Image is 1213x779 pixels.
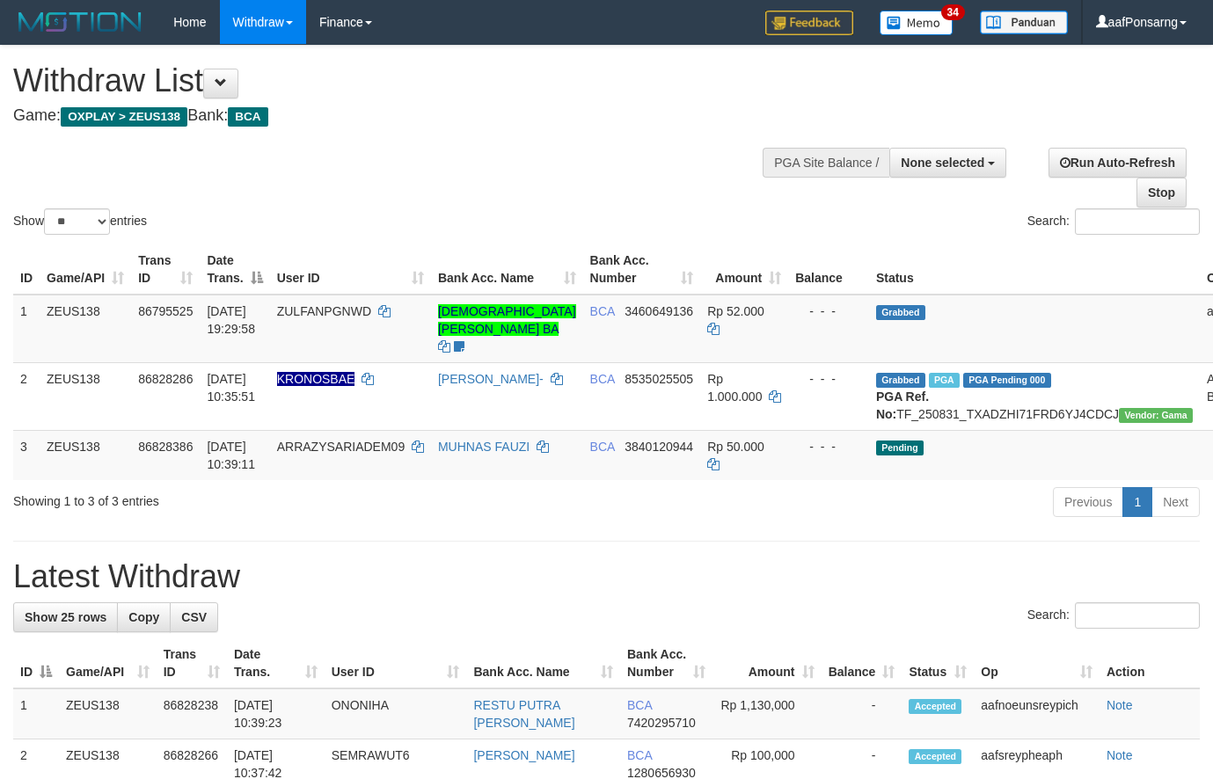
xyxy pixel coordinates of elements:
span: Copy 7420295710 to clipboard [627,716,696,730]
a: Stop [1136,178,1187,207]
a: Note [1107,748,1133,762]
span: Copy 3840120944 to clipboard [625,440,693,454]
img: Button%20Memo.svg [880,11,954,35]
a: Show 25 rows [13,602,118,632]
th: Action [1100,638,1200,688]
a: Note [1107,698,1133,712]
label: Show entries [13,208,147,235]
span: Grabbed [876,373,925,388]
span: [DATE] 10:35:51 [207,372,255,404]
div: - - - [795,370,862,388]
span: BCA [627,698,652,712]
span: 86795525 [138,304,193,318]
span: Copy 3460649136 to clipboard [625,304,693,318]
th: ID [13,244,40,295]
span: Rp 52.000 [707,304,764,318]
th: User ID: activate to sort column ascending [270,244,431,295]
th: Trans ID: activate to sort column ascending [131,244,200,295]
h1: Latest Withdraw [13,559,1200,594]
img: panduan.png [980,11,1068,34]
input: Search: [1075,602,1200,629]
span: Copy 8535025505 to clipboard [625,372,693,386]
a: Run Auto-Refresh [1049,148,1187,178]
label: Search: [1027,602,1200,629]
td: - [822,688,902,739]
label: Search: [1027,208,1200,235]
th: Amount: activate to sort column ascending [700,244,788,295]
span: 86828386 [138,440,193,454]
td: 86828238 [157,688,227,739]
a: [DEMOGRAPHIC_DATA][PERSON_NAME] BA [438,304,576,336]
span: BCA [590,372,615,386]
a: CSV [170,602,218,632]
div: - - - [795,302,862,320]
img: MOTION_logo.png [13,9,147,35]
span: Accepted [909,699,961,714]
span: ZULFANPGNWD [277,304,371,318]
th: User ID: activate to sort column ascending [325,638,467,688]
th: Bank Acc. Name: activate to sort column ascending [466,638,620,688]
span: Rp 50.000 [707,440,764,454]
th: Amount: activate to sort column ascending [712,638,821,688]
a: Copy [117,602,171,632]
th: Game/API: activate to sort column ascending [40,244,131,295]
span: None selected [901,156,984,170]
input: Search: [1075,208,1200,235]
th: Bank Acc. Number: activate to sort column ascending [620,638,712,688]
td: TF_250831_TXADZHI71FRD6YJ4CDCJ [869,362,1200,430]
span: Show 25 rows [25,610,106,624]
span: BCA [590,304,615,318]
td: 3 [13,430,40,480]
span: OXPLAY > ZEUS138 [61,107,187,127]
th: Date Trans.: activate to sort column descending [200,244,269,295]
div: Showing 1 to 3 of 3 entries [13,485,493,510]
th: Bank Acc. Number: activate to sort column ascending [583,244,701,295]
th: Bank Acc. Name: activate to sort column ascending [431,244,583,295]
td: 1 [13,295,40,363]
a: [PERSON_NAME] [473,748,574,762]
td: Rp 1,130,000 [712,688,821,739]
span: Accepted [909,749,961,764]
a: [PERSON_NAME]- [438,372,544,386]
span: Marked by aafnoeunsreypich [929,373,960,388]
th: Game/API: activate to sort column ascending [59,638,157,688]
span: 86828286 [138,372,193,386]
td: ONONIHA [325,688,467,739]
th: Status [869,244,1200,295]
td: 2 [13,362,40,430]
select: Showentries [44,208,110,235]
div: PGA Site Balance / [763,148,889,178]
span: [DATE] 10:39:11 [207,440,255,471]
span: BCA [627,748,652,762]
span: Vendor URL: https://trx31.1velocity.biz [1119,408,1193,423]
a: 1 [1122,487,1152,517]
span: Grabbed [876,305,925,320]
span: [DATE] 19:29:58 [207,304,255,336]
a: RESTU PUTRA [PERSON_NAME] [473,698,574,730]
img: Feedback.jpg [765,11,853,35]
span: Pending [876,440,924,455]
h1: Withdraw List [13,63,791,98]
span: Rp 1.000.000 [707,372,762,404]
span: BCA [590,440,615,454]
th: Date Trans.: activate to sort column ascending [227,638,325,688]
td: 1 [13,688,59,739]
th: Trans ID: activate to sort column ascending [157,638,227,688]
td: ZEUS138 [40,295,131,363]
span: PGA Pending [963,373,1051,388]
td: ZEUS138 [40,430,131,480]
h4: Game: Bank: [13,107,791,125]
th: Op: activate to sort column ascending [974,638,1100,688]
th: ID: activate to sort column descending [13,638,59,688]
div: - - - [795,438,862,455]
td: ZEUS138 [59,688,157,739]
td: ZEUS138 [40,362,131,430]
th: Balance: activate to sort column ascending [822,638,902,688]
b: PGA Ref. No: [876,389,929,421]
span: Copy [128,610,159,624]
span: Nama rekening ada tanda titik/strip, harap diedit [277,372,355,386]
a: MUHNAS FAUZI [438,440,530,454]
td: aafnoeunsreypich [974,688,1100,739]
span: ARRAZYSARIADEM09 [277,440,405,454]
a: Previous [1053,487,1123,517]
